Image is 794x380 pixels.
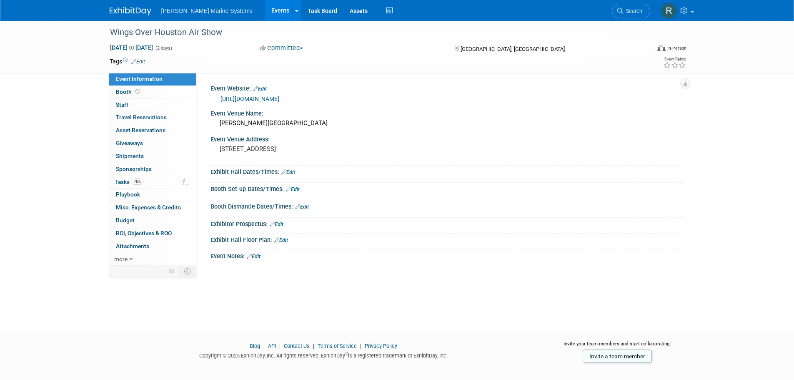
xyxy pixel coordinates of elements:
[116,166,152,172] span: Sponsorships
[623,8,642,14] span: Search
[116,75,163,82] span: Event Information
[116,191,140,198] span: Playbook
[110,350,538,360] div: Copyright © 2025 ExhibitDay, Inc. All rights reserved. ExhibitDay is a registered trademark of Ex...
[116,230,172,237] span: ROI, Objectives & ROO
[116,140,143,146] span: Giveaways
[210,218,685,229] div: Exhibitor Prospectus:
[109,137,196,150] a: Giveaways
[250,343,260,349] a: Blog
[116,204,181,211] span: Misc. Expenses & Credits
[253,86,267,92] a: Edit
[365,343,397,349] a: Privacy Policy
[210,107,685,118] div: Event Venue Name:
[109,150,196,163] a: Shipments
[667,45,686,51] div: In-Person
[461,46,565,52] span: [GEOGRAPHIC_DATA], [GEOGRAPHIC_DATA]
[107,25,638,40] div: Wings Over Houston Air Show
[109,201,196,214] a: Misc. Expenses & Credits
[268,343,276,349] a: API
[116,114,167,121] span: Travel Reservations
[270,221,283,227] a: Edit
[116,101,128,108] span: Staff
[661,3,677,19] img: Rachel Howard
[131,59,145,65] a: Edit
[247,254,260,259] a: Edit
[277,343,283,349] span: |
[295,204,309,210] a: Edit
[109,111,196,124] a: Travel Reservations
[128,44,135,51] span: to
[110,57,145,65] td: Tags
[274,237,288,243] a: Edit
[311,343,316,349] span: |
[110,7,151,15] img: ExhibitDay
[165,266,179,277] td: Personalize Event Tab Strip
[109,227,196,240] a: ROI, Objectives & ROO
[109,214,196,227] a: Budget
[210,250,685,261] div: Event Notes:
[110,44,153,51] span: [DATE] [DATE]
[261,343,267,349] span: |
[284,343,310,349] a: Contact Us
[116,88,142,95] span: Booth
[318,343,357,349] a: Terms of Service
[210,82,685,93] div: Event Website:
[220,96,279,102] a: [URL][DOMAIN_NAME]
[179,266,196,277] td: Toggle Event Tabs
[134,88,142,95] span: Booth not reserved yet
[601,43,687,56] div: Event Format
[109,99,196,111] a: Staff
[109,253,196,266] a: more
[109,86,196,98] a: Booth
[345,352,348,356] sup: ®
[109,124,196,137] a: Asset Reservations
[210,183,685,194] div: Booth Set-up Dates/Times:
[550,340,685,353] div: Invite your team members and start collaborating:
[612,4,650,18] a: Search
[281,169,295,175] a: Edit
[116,153,144,159] span: Shipments
[116,243,149,249] span: Attachments
[109,240,196,253] a: Attachments
[161,8,253,14] span: [PERSON_NAME] Marine Systems
[109,73,196,86] a: Event Information
[210,234,685,244] div: Exhibit Hall Floor Plan:
[358,343,363,349] span: |
[109,163,196,176] a: Sponsorships
[657,45,666,51] img: Format-Inperson.png
[210,133,685,143] div: Event Venue Address:
[210,166,685,176] div: Exhibit Hall Dates/Times:
[210,200,685,211] div: Booth Dismantle Dates/Times:
[664,57,686,61] div: Event Rating
[286,186,300,192] a: Edit
[257,44,306,53] button: Committed
[114,256,128,262] span: more
[116,217,135,224] span: Budget
[155,45,172,51] span: (2 days)
[220,145,399,153] pre: [STREET_ADDRESS]
[116,127,165,133] span: Asset Reservations
[217,117,679,130] div: [PERSON_NAME][GEOGRAPHIC_DATA]
[109,189,196,201] a: Playbook
[109,176,196,189] a: Tasks75%
[115,179,143,185] span: Tasks
[132,179,143,185] span: 75%
[583,350,652,363] a: Invite a team member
